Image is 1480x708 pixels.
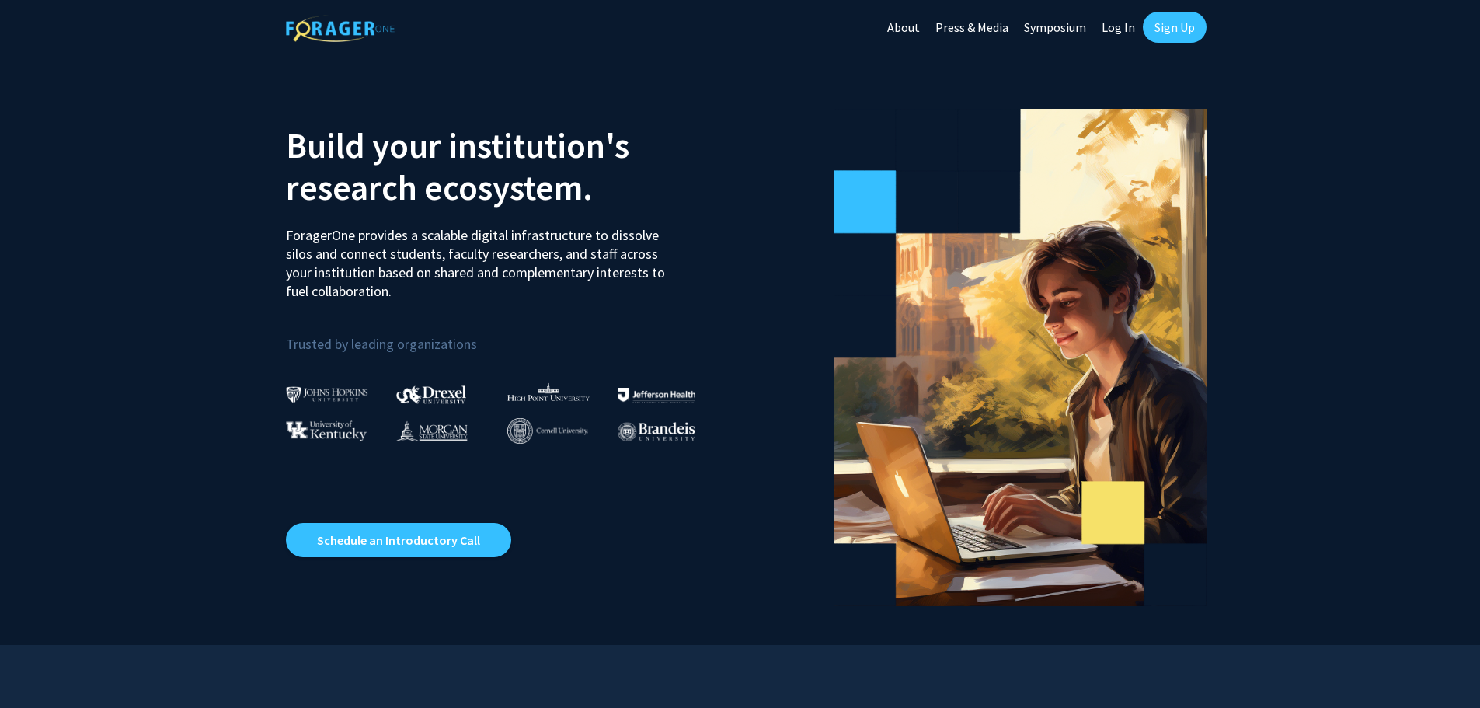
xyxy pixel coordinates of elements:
[396,420,468,441] img: Morgan State University
[286,523,511,557] a: Opens in a new tab
[618,422,695,441] img: Brandeis University
[286,214,676,301] p: ForagerOne provides a scalable digital infrastructure to dissolve silos and connect students, fac...
[618,388,695,403] img: Thomas Jefferson University
[507,382,590,401] img: High Point University
[396,385,466,403] img: Drexel University
[1143,12,1207,43] a: Sign Up
[286,420,367,441] img: University of Kentucky
[286,15,395,42] img: ForagerOne Logo
[12,638,66,696] iframe: Chat
[286,124,729,208] h2: Build your institution's research ecosystem.
[507,418,588,444] img: Cornell University
[286,386,368,403] img: Johns Hopkins University
[286,313,729,356] p: Trusted by leading organizations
